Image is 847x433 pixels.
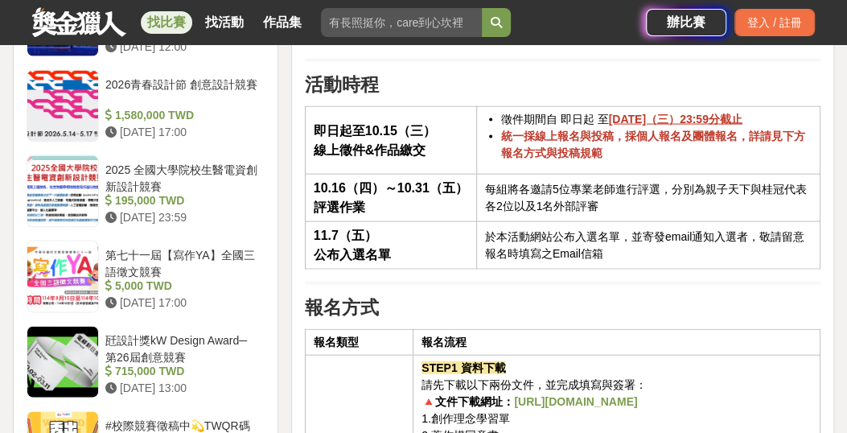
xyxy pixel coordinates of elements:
[421,336,467,348] strong: 報名流程
[314,336,359,348] strong: 報名類型
[421,361,505,374] strong: STEP1 資料下載
[321,8,482,37] input: 有長照挺你，care到心坎裡！青春出手，拍出照顧 影音徵件活動
[105,39,258,56] div: [DATE] 12:00
[314,229,377,242] strong: 11.7（五）
[105,332,258,363] div: 瓩設計獎kW Design Award─第26屆創意競賽
[27,241,265,313] a: 第七十一屆【寫作YA】全國三語徵文競賽 5,000 TWD [DATE] 17:00
[105,247,258,278] div: 第七十一屆【寫作YA】全國三語徵文競賽
[476,222,820,270] td: 於本活動網站公布入選名單，並寄發email通知入選者，敬請留意報名時填寫之Email信箱
[105,380,258,397] div: [DATE] 13:00
[105,76,258,107] div: 2026青春設計節 創意設計競賽
[476,175,820,222] td: 每組將各邀請5位專業老師進行評選，分別為親子天下與桂冠代表各2位以及1名外部評審
[27,326,265,398] a: 瓩設計獎kW Design Award─第26屆創意競賽 715,000 TWD [DATE] 13:00
[105,107,258,124] div: 1,580,000 TWD
[314,200,365,214] strong: 評選作業
[646,9,726,36] a: 辦比賽
[501,130,805,159] strong: 統一採線上報名與投稿，採個人報名及團體報名，詳請見下方報名方式與投稿規範
[421,395,514,408] strong: 🔺文件下載網址：
[514,395,637,408] a: [URL][DOMAIN_NAME]
[105,192,258,209] div: 195,000 TWD
[105,162,258,192] div: 2025 全國大學院校生醫電資創新設計競賽
[105,209,258,226] div: [DATE] 23:59
[105,278,258,295] div: 5,000 TWD
[305,297,379,318] strong: 報名方式
[199,11,250,34] a: 找活動
[314,181,468,195] strong: 10.16（四）～10.31（五）
[501,111,812,128] li: 徵件期間自 即日起 至
[609,113,742,126] u: [DATE]（三）23:59分截止
[314,124,436,138] strong: 即日起至10.15（三）
[105,124,258,141] div: [DATE] 17:00
[314,248,391,262] strong: 公布入選名單
[141,11,192,34] a: 找比賽
[305,74,379,95] strong: 活動時程
[105,363,258,380] div: 715,000 TWD
[105,295,258,311] div: [DATE] 17:00
[27,155,265,228] a: 2025 全國大學院校生醫電資創新設計競賽 195,000 TWD [DATE] 23:59
[734,9,815,36] div: 登入 / 註冊
[27,70,265,142] a: 2026青春設計節 創意設計競賽 1,580,000 TWD [DATE] 17:00
[314,143,426,157] strong: 線上徵件&作品繳交
[257,11,308,34] a: 作品集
